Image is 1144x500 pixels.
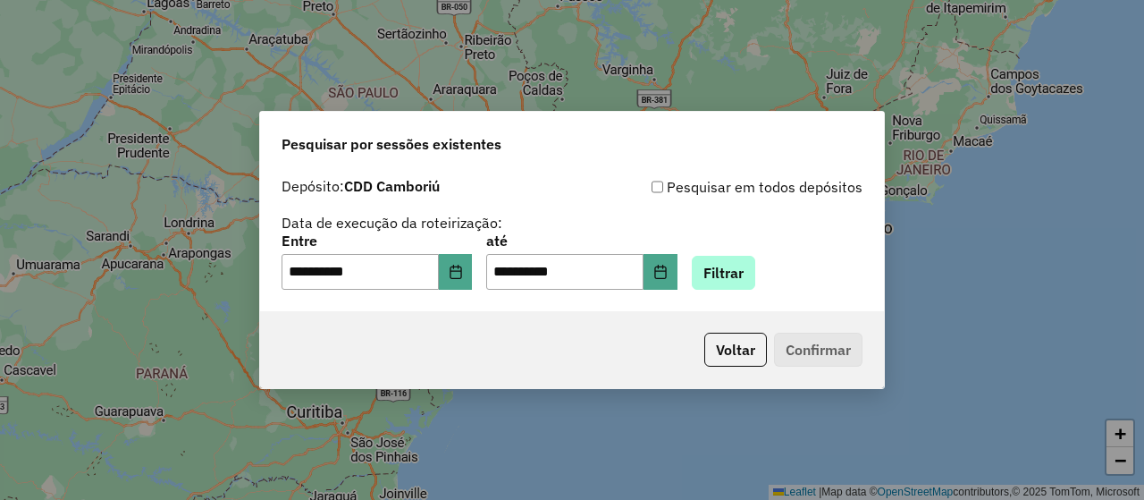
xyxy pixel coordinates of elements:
[692,256,755,290] button: Filtrar
[643,254,677,290] button: Choose Date
[344,177,440,195] strong: CDD Camboriú
[282,212,502,233] label: Data de execução da roteirização:
[572,176,862,198] div: Pesquisar em todos depósitos
[282,175,440,197] label: Depósito:
[282,133,501,155] span: Pesquisar por sessões existentes
[282,230,472,251] label: Entre
[486,230,677,251] label: até
[439,254,473,290] button: Choose Date
[704,333,767,367] button: Voltar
